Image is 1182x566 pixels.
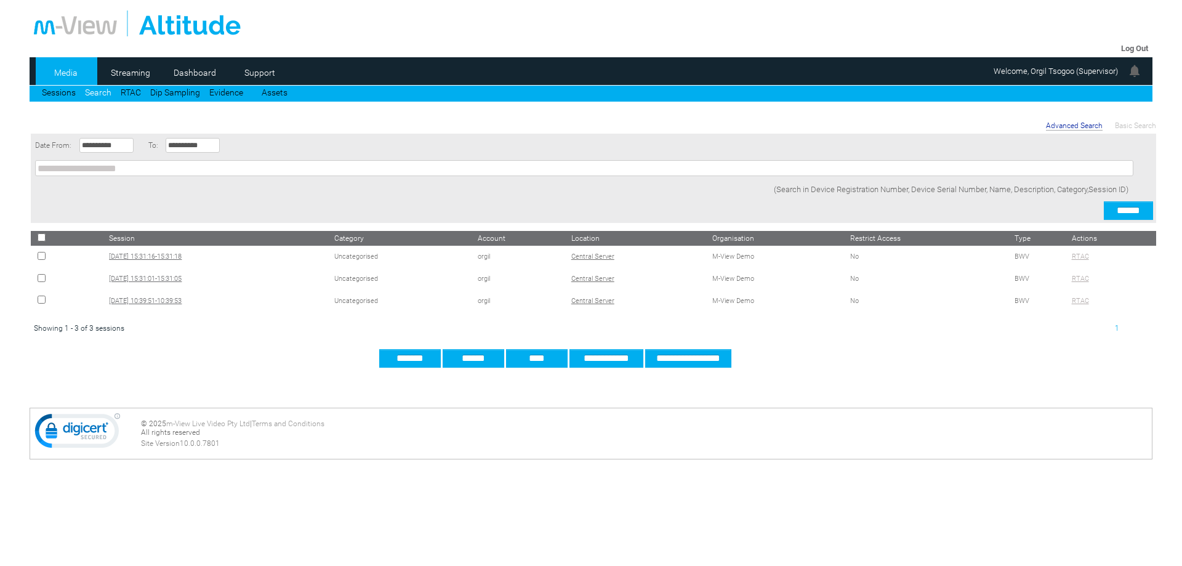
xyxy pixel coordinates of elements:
td: Date From: [32,135,75,156]
a: Dashboard [165,63,225,82]
a: [DATE] 10:39:51-10:39:53 [109,297,182,305]
a: Support [230,63,289,82]
span: No [850,275,859,283]
span: BWV [1015,253,1029,261]
span: Uncategorised [334,297,378,305]
span: RTAC [1072,297,1089,305]
a: [DATE] 15:31:16-15:31:18 [109,253,182,261]
span: orgil [478,297,490,305]
span: Central Server [571,253,614,261]
span: M-View Demo [712,297,754,305]
a: m-View Live Video Pty Ltd [166,419,250,428]
th: Organisation [711,231,848,246]
span: Uncategorised [334,253,378,261]
div: © 2025 | All rights reserved [141,419,1148,448]
span: 1 [1115,324,1119,333]
a: Evidence [209,87,243,97]
th: Actions [1071,231,1157,246]
span: orgil [478,275,490,283]
span: RTAC [1072,253,1089,261]
div: Site Version [141,439,1148,448]
span: Central Server [571,297,614,305]
span: Welcome, Orgil Tsogoo (Supervisor) [994,67,1118,76]
span: BWV [1015,275,1029,283]
span: (Search in Device Registration Number, Device Serial Number, Name, Description, Category,Session ID) [774,185,1128,194]
a: RTAC [121,87,141,97]
th: Restrict Access [849,231,1013,246]
span: No [850,297,859,305]
th: Account [476,231,570,246]
a: Sessions [42,87,76,97]
a: Search [85,87,111,97]
a: Streaming [100,63,160,82]
a: Log Out [1121,44,1148,53]
span: Advanced Search [1046,121,1103,131]
a: [DATE] 15:31:01-15:31:05 [109,275,182,283]
span: orgil [478,253,490,261]
th: Type [1013,231,1071,246]
a: Media [36,63,95,82]
span: BWV [1015,297,1029,305]
span: RTAC [1072,275,1089,283]
span: Central Server [571,275,614,283]
a: Assets [262,87,287,97]
span: Uncategorised [334,275,378,283]
img: DigiCert Secured Site Seal [34,413,121,455]
td: To: [145,135,161,156]
span: No [850,253,859,261]
span: M-View Demo [712,275,754,283]
th: Session [108,231,333,246]
span: M-View Demo [712,253,754,261]
a: Terms and Conditions [252,419,324,428]
th: Category [333,231,476,246]
span: 10.0.0.7801 [180,439,220,448]
a: Dip Sampling [150,87,200,97]
th: Location [570,231,712,246]
img: bell24.png [1127,63,1142,78]
span: Showing 1 - 3 of 3 sessions [34,324,124,333]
